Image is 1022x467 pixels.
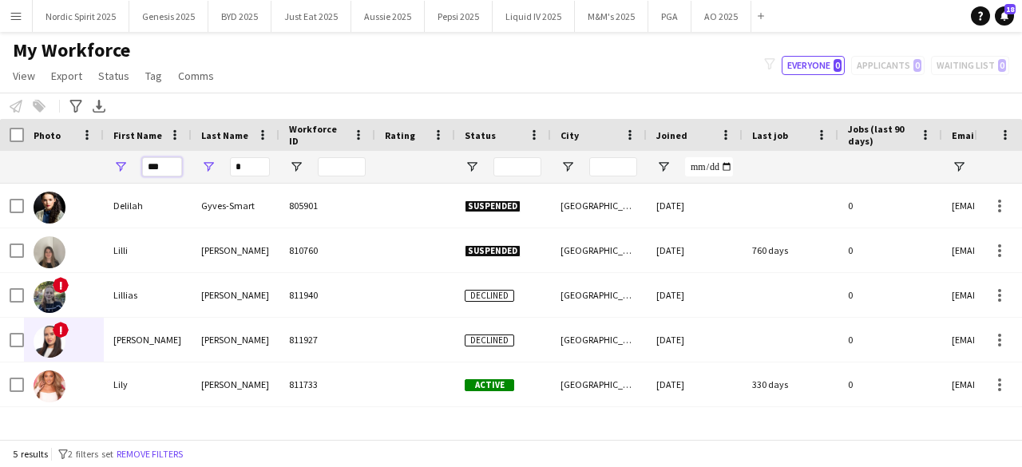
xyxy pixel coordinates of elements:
[104,228,192,272] div: Lilli
[279,318,375,362] div: 811927
[104,362,192,406] div: Lily
[647,273,743,317] div: [DATE]
[172,65,220,86] a: Comms
[656,129,687,141] span: Joined
[647,318,743,362] div: [DATE]
[465,200,521,212] span: Suspended
[493,1,575,32] button: Liquid IV 2025
[34,281,65,313] img: Lillias Parsons
[561,129,579,141] span: City
[13,38,130,62] span: My Workforce
[647,362,743,406] div: [DATE]
[279,362,375,406] div: 811733
[208,1,271,32] button: BYD 2025
[838,273,942,317] div: 0
[743,362,838,406] div: 330 days
[425,1,493,32] button: Pepsi 2025
[691,1,751,32] button: AO 2025
[551,362,647,406] div: [GEOGRAPHIC_DATA]
[561,160,575,174] button: Open Filter Menu
[33,1,129,32] button: Nordic Spirit 2025
[289,123,347,147] span: Workforce ID
[647,228,743,272] div: [DATE]
[34,192,65,224] img: Delilah Gyves-Smart
[178,69,214,83] span: Comms
[6,65,42,86] a: View
[465,379,514,391] span: Active
[838,318,942,362] div: 0
[465,160,479,174] button: Open Filter Menu
[279,273,375,317] div: 811940
[575,1,648,32] button: M&M's 2025
[104,184,192,228] div: Delilah
[782,56,845,75] button: Everyone0
[995,6,1014,26] a: 18
[838,362,942,406] div: 0
[104,273,192,317] div: Lillias
[192,228,279,272] div: [PERSON_NAME]
[279,184,375,228] div: 805901
[834,59,842,72] span: 0
[493,157,541,176] input: Status Filter Input
[113,129,162,141] span: First Name
[551,228,647,272] div: [GEOGRAPHIC_DATA]
[685,157,733,176] input: Joined Filter Input
[648,1,691,32] button: PGA
[34,326,65,358] img: Lillie Howes
[551,318,647,362] div: [GEOGRAPHIC_DATA]
[192,362,279,406] div: [PERSON_NAME]
[34,129,61,141] span: Photo
[142,157,182,176] input: First Name Filter Input
[129,1,208,32] button: Genesis 2025
[351,1,425,32] button: Aussie 2025
[192,273,279,317] div: [PERSON_NAME]
[92,65,136,86] a: Status
[318,157,366,176] input: Workforce ID Filter Input
[98,69,129,83] span: Status
[145,69,162,83] span: Tag
[51,69,82,83] span: Export
[743,228,838,272] div: 760 days
[34,370,65,402] img: Lily Harris
[551,184,647,228] div: [GEOGRAPHIC_DATA]
[465,245,521,257] span: Suspended
[589,157,637,176] input: City Filter Input
[192,318,279,362] div: [PERSON_NAME]
[113,160,128,174] button: Open Filter Menu
[656,160,671,174] button: Open Filter Menu
[53,322,69,338] span: !
[752,129,788,141] span: Last job
[465,334,514,346] span: Declined
[104,318,192,362] div: [PERSON_NAME]
[13,69,35,83] span: View
[647,184,743,228] div: [DATE]
[279,228,375,272] div: 810760
[192,184,279,228] div: Gyves-Smart
[201,129,248,141] span: Last Name
[113,445,186,463] button: Remove filters
[230,157,270,176] input: Last Name Filter Input
[68,448,113,460] span: 2 filters set
[271,1,351,32] button: Just Eat 2025
[139,65,168,86] a: Tag
[45,65,89,86] a: Export
[952,160,966,174] button: Open Filter Menu
[952,129,977,141] span: Email
[385,129,415,141] span: Rating
[465,290,514,302] span: Declined
[53,277,69,293] span: !
[551,273,647,317] div: [GEOGRAPHIC_DATA]
[1004,4,1016,14] span: 18
[89,97,109,116] app-action-btn: Export XLSX
[34,236,65,268] img: Lilli James
[289,160,303,174] button: Open Filter Menu
[66,97,85,116] app-action-btn: Advanced filters
[465,129,496,141] span: Status
[201,160,216,174] button: Open Filter Menu
[838,184,942,228] div: 0
[838,228,942,272] div: 0
[848,123,913,147] span: Jobs (last 90 days)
